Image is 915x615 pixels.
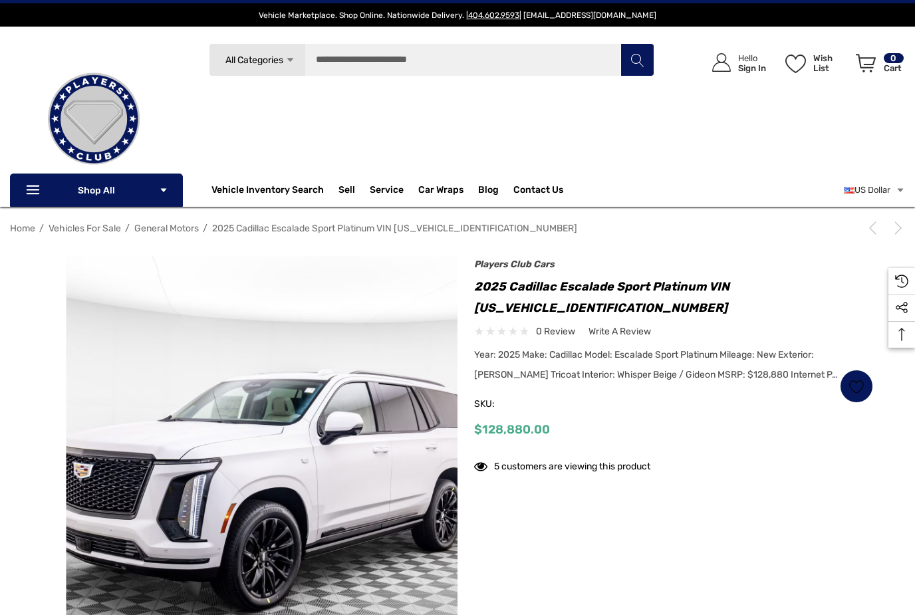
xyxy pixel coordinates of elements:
[895,275,908,288] svg: Recently Viewed
[474,259,555,270] a: Players Club Cars
[418,177,478,203] a: Car Wraps
[474,454,650,475] div: 5 customers are viewing this product
[25,183,45,198] svg: Icon Line
[697,40,773,86] a: Sign in
[738,53,766,63] p: Hello
[225,55,283,66] span: All Categories
[418,184,463,199] span: Car Wraps
[474,349,838,380] span: Year: 2025 Make: Cadillac Model: Escalade Sport Platinum Mileage: New Exterior: [PERSON_NAME] Tri...
[10,223,35,234] a: Home
[849,379,864,394] svg: Wish List
[474,276,873,318] h1: 2025 Cadillac Escalade Sport Platinum VIN [US_VEHICLE_IDENTIFICATION_NUMBER]
[738,63,766,73] p: Sign In
[468,11,519,20] a: 404.602.9593
[338,177,370,203] a: Sell
[884,63,904,73] p: Cart
[779,40,850,86] a: Wish List Wish List
[536,323,575,340] span: 0 review
[886,221,905,235] a: Next
[10,217,905,240] nav: Breadcrumb
[785,55,806,73] svg: Wish List
[850,40,905,92] a: Cart with 0 items
[474,395,541,414] span: SKU:
[49,223,121,234] a: Vehicles For Sale
[866,221,884,235] a: Previous
[338,184,355,199] span: Sell
[513,184,563,199] a: Contact Us
[588,326,651,338] span: Write a Review
[209,43,305,76] a: All Categories Icon Arrow Down Icon Arrow Up
[285,55,295,65] svg: Icon Arrow Down
[478,184,499,199] a: Blog
[27,53,160,185] img: Players Club | Cars For Sale
[884,53,904,63] p: 0
[840,370,873,403] a: Wish List
[895,301,908,314] svg: Social Media
[159,185,168,195] svg: Icon Arrow Down
[370,184,404,199] a: Service
[844,177,905,203] a: USD
[134,223,199,234] a: General Motors
[712,53,731,72] svg: Icon User Account
[813,53,849,73] p: Wish List
[10,174,183,207] p: Shop All
[620,43,654,76] button: Search
[888,328,915,341] svg: Top
[211,184,324,199] a: Vehicle Inventory Search
[259,11,656,20] span: Vehicle Marketplace. Shop Online. Nationwide Delivery. | | [EMAIL_ADDRESS][DOMAIN_NAME]
[588,323,651,340] a: Write a Review
[212,223,577,234] a: 2025 Cadillac Escalade Sport Platinum VIN [US_VEHICLE_IDENTIFICATION_NUMBER]
[474,422,550,437] span: $128,880.00
[856,54,876,72] svg: Review Your Cart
